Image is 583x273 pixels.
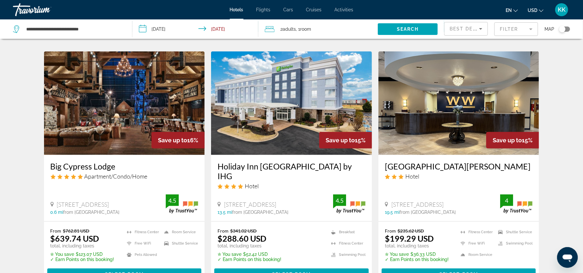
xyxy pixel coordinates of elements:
[553,3,570,16] button: User Menu
[50,234,99,243] ins: $639.74 USD
[457,228,495,236] li: Fitness Center
[230,228,257,234] del: $341.02 USD
[218,182,365,190] div: 4 star Hotel
[50,228,62,234] span: From
[158,137,187,144] span: Save up to
[218,234,266,243] ins: $288.60 USD
[385,243,449,248] p: total, including taxes
[450,26,483,31] span: Best Deals
[50,173,198,180] div: 5 star Apartment
[494,22,538,36] button: Filter
[284,7,293,12] a: Cars
[218,252,241,257] span: ✮ You save
[385,210,399,215] span: 19.5 mi
[398,228,424,234] del: $235.62 USD
[166,194,198,213] img: trustyou-badge.svg
[84,173,148,180] span: Apartment/Condo/Home
[326,137,355,144] span: Save up to
[557,247,578,268] iframe: Button to launch messaging window
[328,239,365,247] li: Fitness Center
[50,243,114,248] p: total, including taxes
[495,228,533,236] li: Shuttle Service
[218,210,232,215] span: 13.5 mi
[218,257,281,262] p: ✓ Earn Points on this booking!
[132,19,258,39] button: Check-in date: Sep 26, 2025 Check-out date: Sep 28, 2025
[280,25,296,34] span: 2
[385,252,409,257] span: ✮ You save
[457,239,495,247] li: Free WiFi
[399,210,456,215] span: from [GEOGRAPHIC_DATA]
[296,25,311,34] span: , 1
[378,23,438,35] button: Search
[500,194,533,213] img: trustyou-badge.svg
[558,6,566,13] span: KK
[224,201,276,208] span: [STREET_ADDRESS]
[50,257,114,262] p: ✓ Earn Points on this booking!
[218,252,281,257] p: $52.42 USD
[378,51,539,155] img: Hotel image
[335,7,353,12] a: Activities
[50,252,114,257] p: $123.07 USD
[232,210,288,215] span: from [GEOGRAPHIC_DATA]
[319,132,372,148] div: 15%
[218,228,229,234] span: From
[306,7,322,12] a: Cruises
[506,5,518,15] button: Change language
[124,251,161,259] li: Pets Allowed
[493,137,522,144] span: Save up to
[50,161,198,171] a: Big Cypress Lodge
[218,243,281,248] p: total, including taxes
[124,239,161,247] li: Free WiFi
[151,132,205,148] div: 16%
[450,25,482,33] mat-select: Sort by
[457,251,495,259] li: Room Service
[245,182,259,190] span: Hotel
[397,27,419,32] span: Search
[328,228,365,236] li: Breakfast
[124,228,161,236] li: Fitness Center
[495,239,533,247] li: Swimming Pool
[333,194,365,213] img: trustyou-badge.svg
[211,51,372,155] img: Hotel image
[333,197,346,204] div: 4.5
[218,161,365,181] a: Holiday Inn [GEOGRAPHIC_DATA] by IHG
[385,228,396,234] span: From
[328,251,365,259] li: Swimming Pool
[161,228,198,236] li: Room Service
[391,201,443,208] span: [STREET_ADDRESS]
[44,51,205,155] img: Hotel image
[256,7,271,12] a: Flights
[506,8,512,13] span: en
[283,27,296,32] span: Adults
[528,5,544,15] button: Change currency
[57,201,109,208] span: [STREET_ADDRESS]
[13,1,78,18] a: Travorium
[63,228,90,234] del: $762.81 USD
[486,132,539,148] div: 15%
[385,173,533,180] div: 3 star Hotel
[230,7,243,12] a: Hotels
[405,173,419,180] span: Hotel
[161,239,198,247] li: Shuttle Service
[544,25,554,34] span: Map
[385,234,434,243] ins: $199.29 USD
[385,257,449,262] p: ✓ Earn Points on this booking!
[385,161,533,171] a: [GEOGRAPHIC_DATA][PERSON_NAME]
[528,8,537,13] span: USD
[63,210,120,215] span: from [GEOGRAPHIC_DATA]
[50,210,63,215] span: 0.6 mi
[166,197,179,204] div: 4.5
[554,26,570,32] button: Toggle map
[300,27,311,32] span: Room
